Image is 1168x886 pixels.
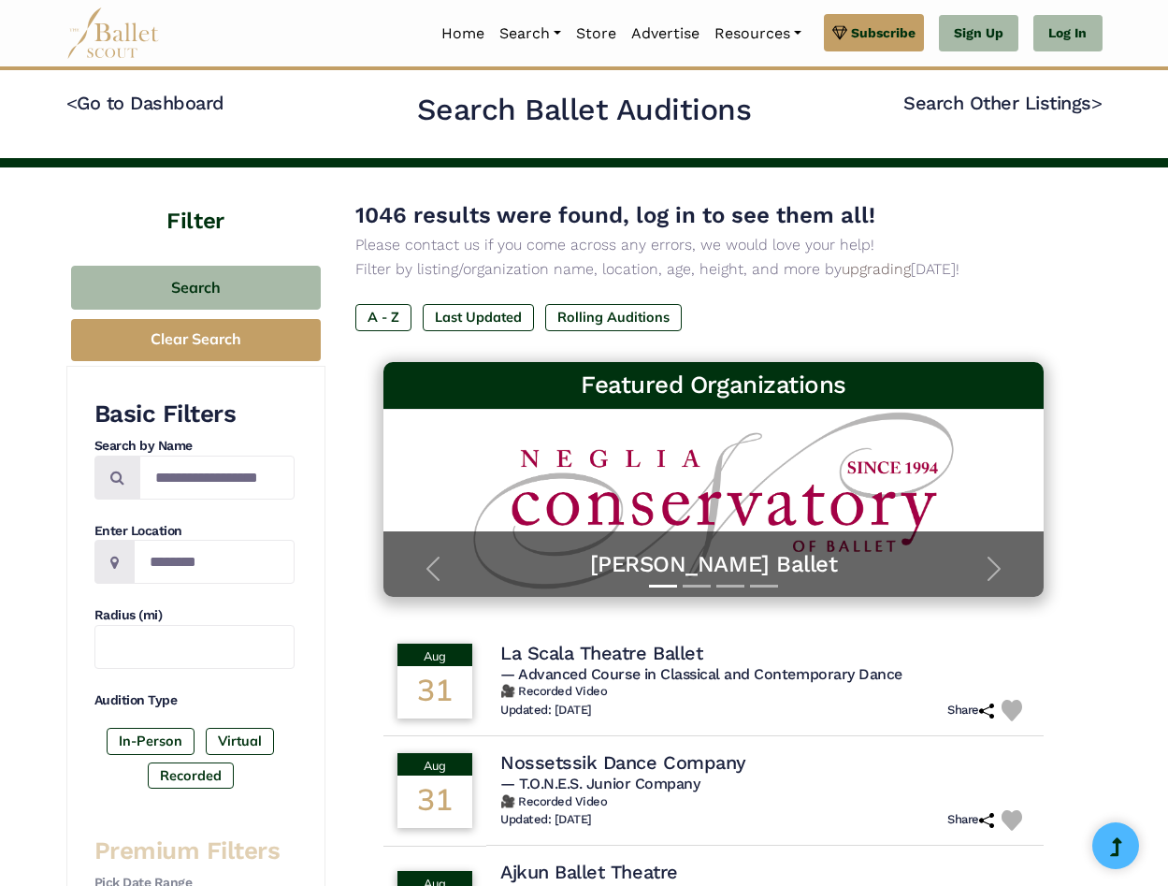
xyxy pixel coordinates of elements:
h3: Featured Organizations [398,370,1029,401]
span: — Advanced Course in Classical and Contemporary Dance [500,665,902,683]
a: Advertise [624,14,707,53]
label: Last Updated [423,304,534,330]
code: > [1091,91,1103,114]
h4: Nossetssik Dance Company [500,750,745,775]
a: <Go to Dashboard [66,92,224,114]
a: [PERSON_NAME] Ballet [402,550,1025,579]
h6: 🎥 Recorded Video [500,684,1030,700]
button: Slide 3 [716,575,744,597]
span: — T.O.N.E.S. Junior Company [500,775,699,792]
h4: Search by Name [94,437,295,456]
h6: Share [947,703,994,719]
label: Recorded [148,763,234,789]
button: Slide 2 [683,575,711,597]
button: Slide 4 [750,575,778,597]
a: Resources [707,14,809,53]
h4: Ajkun Ballet Theatre [500,860,677,884]
code: < [66,91,78,114]
a: upgrading [842,260,911,278]
div: 31 [397,776,472,828]
button: Slide 1 [649,575,677,597]
label: In-Person [107,728,195,754]
input: Location [134,540,295,584]
h3: Basic Filters [94,399,295,430]
input: Search by names... [139,456,295,500]
h6: 🎥 Recorded Video [500,794,1030,810]
span: Subscribe [851,22,916,43]
button: Search [71,266,321,310]
h2: Search Ballet Auditions [417,91,752,130]
a: Home [434,14,492,53]
a: Search [492,14,569,53]
a: Sign Up [939,15,1018,52]
div: 31 [397,666,472,719]
label: Rolling Auditions [545,304,682,330]
label: A - Z [355,304,411,330]
h4: Enter Location [94,522,295,541]
p: Please contact us if you come across any errors, we would love your help! [355,233,1073,257]
h4: Audition Type [94,691,295,710]
h6: Share [947,812,994,828]
label: Virtual [206,728,274,754]
p: Filter by listing/organization name, location, age, height, and more by [DATE]! [355,257,1073,282]
h6: Updated: [DATE] [500,703,592,719]
a: Subscribe [824,14,924,51]
h4: Radius (mi) [94,606,295,625]
h4: Filter [66,167,325,238]
a: Search Other Listings> [903,92,1102,114]
img: gem.svg [832,22,847,43]
div: Aug [397,644,472,666]
h4: La Scala Theatre Ballet [500,641,702,665]
div: Aug [397,753,472,776]
button: Clear Search [71,319,321,361]
span: 1046 results were found, log in to see them all! [355,202,875,228]
h3: Premium Filters [94,835,295,867]
a: Store [569,14,624,53]
a: Log In [1033,15,1102,52]
h6: Updated: [DATE] [500,812,592,828]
